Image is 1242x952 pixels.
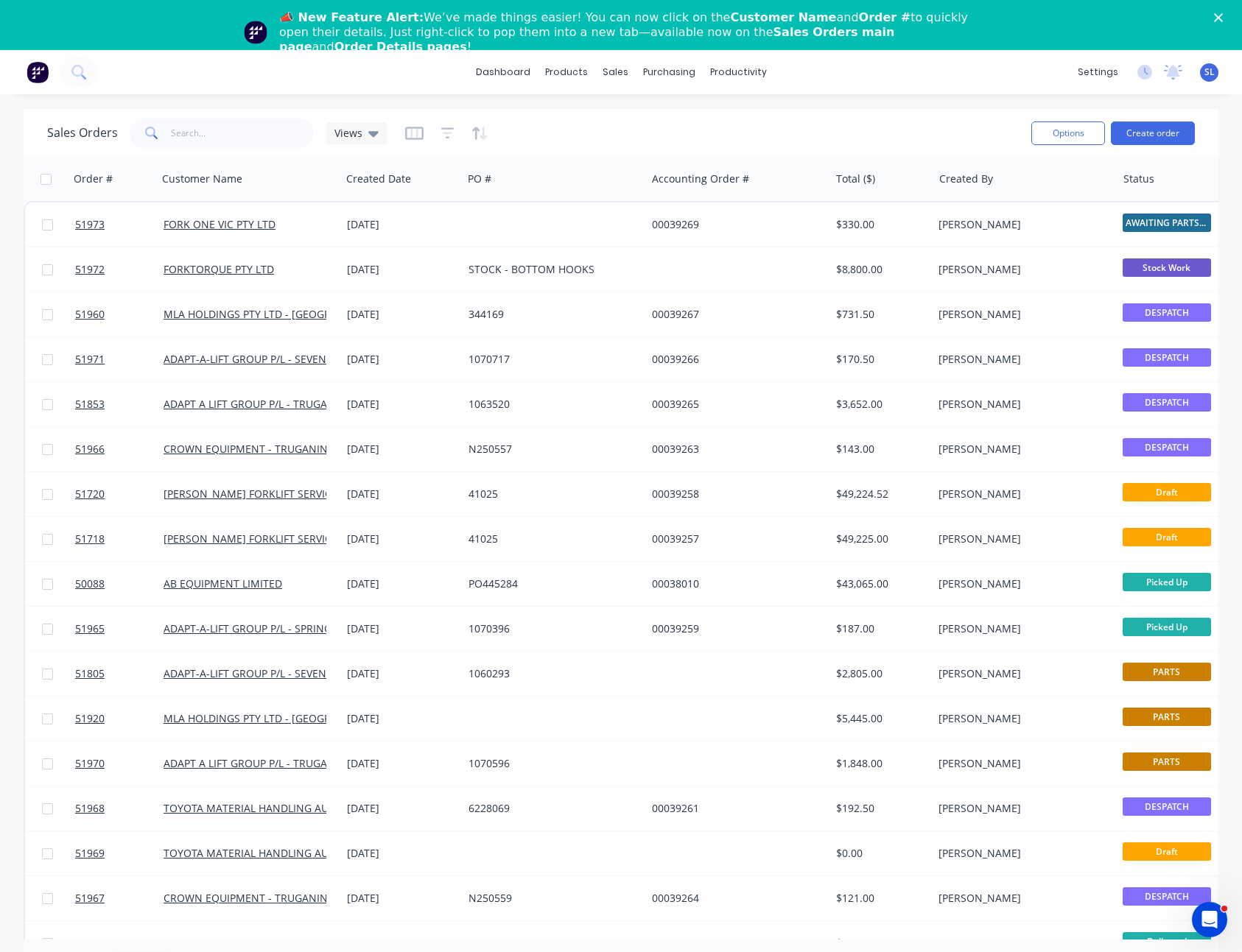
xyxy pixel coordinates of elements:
div: [DATE] [347,711,457,726]
span: DESPATCH [1123,438,1211,456]
div: $3,652.00 [836,397,922,412]
span: PARTS [1123,663,1211,681]
div: 00039259 [652,621,815,636]
div: 00039267 [652,307,815,322]
div: 00039260 [652,936,815,951]
div: $192.50 [836,801,922,816]
span: Picked Up [1123,618,1211,636]
div: 41025 [469,532,632,546]
div: 00039264 [652,891,815,906]
a: 51967 [75,876,164,920]
a: MLA HOLDINGS PTY LTD - [GEOGRAPHIC_DATA] [164,711,393,725]
div: 1070396 [469,621,632,636]
div: Total ($) [836,172,875,186]
a: CROWN EQUIPMENT - TRUGANINA [164,891,334,905]
a: 51971 [75,337,164,381]
a: 51966 [75,427,164,471]
div: [DATE] [347,621,457,636]
div: $330.00 [836,217,922,232]
b: Order Details pages [334,40,467,54]
a: ADAPT A LIFT GROUP P/L - TRUGANINA [164,756,353,770]
span: DESPATCH [1123,348,1211,367]
h1: Sales Orders [47,126,118,140]
a: [PERSON_NAME] FORKLIFT SERVICES - [GEOGRAPHIC_DATA] [164,532,455,546]
span: 51973 [75,217,105,232]
span: PARTS [1123,752,1211,771]
span: 51933 [75,936,105,951]
span: DESPATCH [1123,797,1211,816]
img: Profile image for Team [244,21,267,44]
div: 00039261 [652,801,815,816]
div: 00039258 [652,487,815,501]
div: $731.50 [836,307,922,322]
span: DESPATCH [1123,887,1211,906]
div: [DATE] [347,891,457,906]
div: STOCK - BOTTOM HOOKS [469,262,632,277]
a: 51965 [75,607,164,651]
div: $187.00 [836,621,922,636]
div: 00039265 [652,397,815,412]
div: $143.00 [836,442,922,456]
a: 51969 [75,831,164,875]
span: 51972 [75,262,105,277]
a: ADAPT-A-LIFT GROUP P/L - SEVEN HILLS [164,352,356,366]
div: [DATE] [347,577,457,591]
div: Close [1214,13,1229,22]
div: [PERSON_NAME] [938,307,1102,322]
div: N250559 [469,891,632,906]
span: 50088 [75,577,105,591]
div: $8,800.00 [836,262,922,277]
div: 00038010 [652,577,815,591]
div: $3,025.00 [836,936,922,951]
div: [DATE] [347,442,457,456]
div: products [538,61,595,83]
div: [DATE] [347,801,457,816]
span: PARTS [1123,708,1211,726]
a: 51718 [75,517,164,561]
div: Accounting Order # [652,172,749,186]
div: 344169 [469,307,632,322]
span: SL [1204,66,1215,79]
div: sales [595,61,636,83]
a: ADAPT A LIFT GROUP P/L - TRUGANINA [164,397,353,411]
div: [DATE] [347,352,457,367]
span: 51967 [75,891,105,906]
a: TOYOTA MATERIAL HANDLING AUST P/L-DANDENONG STH [164,936,451,950]
div: 1063520 [469,397,632,412]
div: [PERSON_NAME] [938,217,1102,232]
span: 51718 [75,532,105,546]
div: [PERSON_NAME] [938,397,1102,412]
div: Order # [74,172,113,186]
b: Sales Orders main page [279,25,894,54]
div: [PERSON_NAME] [938,352,1102,367]
div: [DATE] [347,307,457,322]
div: $2,805.00 [836,666,922,681]
div: We’ve made things easier! You can now click on the and to quickly open their details. Just right-... [279,10,975,54]
div: settings [1070,61,1126,83]
div: [PERSON_NAME] [938,801,1102,816]
div: 6228069 [469,801,632,816]
a: 50088 [75,562,164,606]
a: 51805 [75,652,164,696]
a: TOYOTA MATERIAL HANDLING AUST P/L-DANDENONG STH [164,801,451,815]
div: [PERSON_NAME] [938,487,1102,501]
div: 00039266 [652,352,815,367]
a: dashboard [469,61,538,83]
a: FORKTORQUE PTY LTD [164,262,274,276]
a: 51853 [75,382,164,426]
div: [PERSON_NAME] [938,442,1102,456]
div: Status [1123,172,1154,186]
div: [PERSON_NAME] [938,936,1102,951]
div: [PERSON_NAME] [938,711,1102,726]
a: TOYOTA MATERIAL HANDLING AUST P/L-DANDENONG STH [164,846,451,860]
b: 📣 New Feature Alert: [279,10,424,24]
div: Customer Name [162,172,242,186]
div: 00039257 [652,532,815,546]
div: $49,225.00 [836,532,922,546]
span: 51720 [75,487,105,501]
a: 51973 [75,202,164,247]
span: Draft [1123,483,1211,501]
span: Views [334,125,362,141]
div: 41025 [469,487,632,501]
div: 00039269 [652,217,815,232]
